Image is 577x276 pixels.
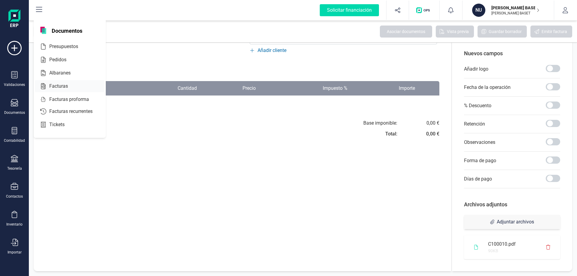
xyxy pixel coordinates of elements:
th: Cantidad [124,81,200,96]
p: Retención [464,120,485,128]
div: Contabilidad [4,138,25,143]
p: Archivos adjuntos [464,200,560,209]
button: Asociar documentos [380,26,432,38]
p: Nuevos campos [464,49,560,58]
span: Facturas [47,83,79,90]
p: [PERSON_NAME] BASET [PERSON_NAME] [491,5,539,11]
span: Tickets [47,121,75,128]
span: Documentos [48,27,86,34]
th: Importe [351,81,419,96]
button: Vista previa [436,26,474,38]
img: Logo de OPS [416,7,432,13]
button: Logo de OPS [413,1,436,20]
div: Solicitar financiación [320,4,379,16]
span: Facturas proforma [47,96,100,103]
span: Adjuntar archivos [497,218,534,226]
div: Importar [8,250,22,255]
div: Total: [385,130,397,138]
span: Añadir cliente [258,47,286,54]
button: NU[PERSON_NAME] BASET [PERSON_NAME][PERSON_NAME] BASET [470,1,547,20]
p: Añadir logo [464,65,488,73]
div: Adjuntar archivos [464,215,560,229]
div: Documentos [4,110,25,115]
p: Días de pago [464,175,492,183]
button: Solicitar financiación [313,1,386,20]
div: 0,00 € [426,120,439,127]
p: Observaciones [464,139,495,146]
div: NU [472,4,485,17]
button: Guardar borrador [478,26,527,38]
div: Validaciones [4,82,25,87]
th: Impuesto % [259,81,351,96]
div: Base imponible: [363,120,397,127]
p: Fecha de la operación [464,84,511,91]
div: Contactos [6,194,23,199]
button: Emitir factura [530,26,572,38]
p: [PERSON_NAME] BASET [491,11,539,16]
span: 90 KB [488,248,536,254]
span: Pedidos [47,56,77,63]
th: Precio [200,81,259,96]
span: C100010.pdf [488,241,536,248]
p: Rius [STREET_ADDRESS] [46,46,238,58]
span: Facturas recurrentes [47,108,103,115]
p: % Descuento [464,102,491,109]
div: Tesorería [7,166,22,171]
p: Forma de pago [464,157,496,164]
span: Albaranes [47,69,81,77]
img: Logo Finanedi [8,10,20,29]
div: Inventario [6,222,23,227]
div: 0,00 € [426,130,439,138]
span: Presupuestos [47,43,89,50]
